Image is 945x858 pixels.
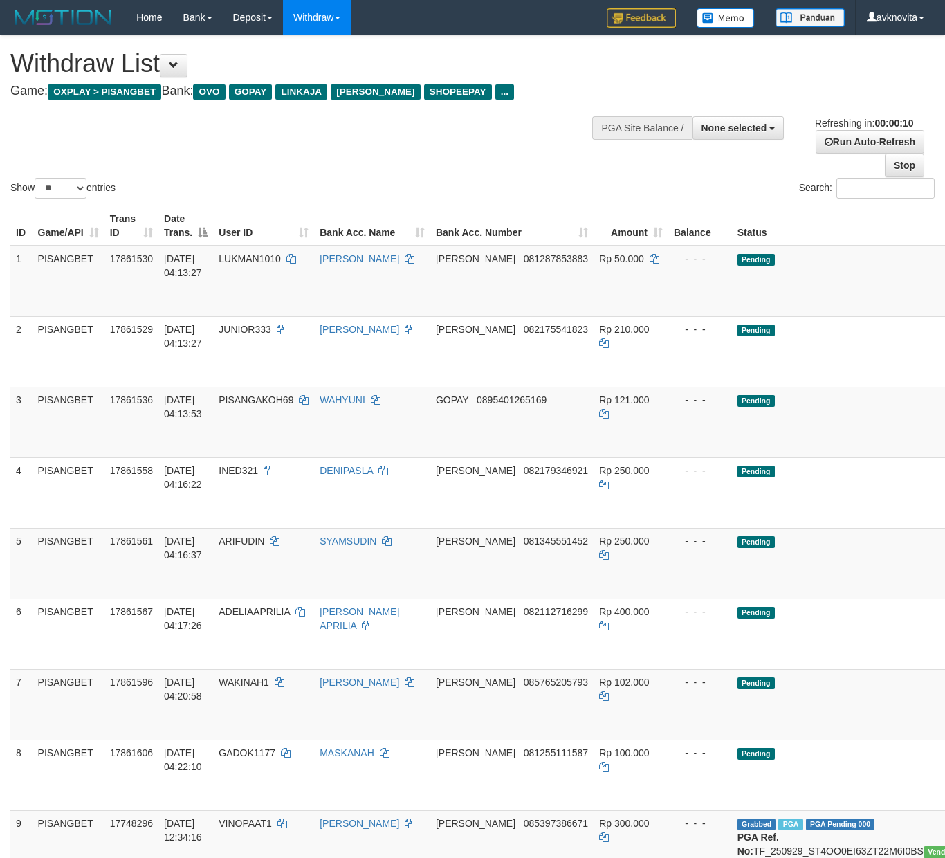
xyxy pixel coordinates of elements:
[599,324,649,335] span: Rp 210.000
[737,536,775,548] span: Pending
[164,536,202,560] span: [DATE] 04:16:37
[737,466,775,477] span: Pending
[229,84,273,100] span: GOPAY
[674,322,726,336] div: - - -
[599,818,649,829] span: Rp 300.000
[33,246,104,317] td: PISANGBET
[164,677,202,702] span: [DATE] 04:20:58
[110,394,153,405] span: 17861536
[48,84,161,100] span: OXPLAY > PISANGBET
[599,677,649,688] span: Rp 102.000
[599,747,649,758] span: Rp 100.000
[599,465,649,476] span: Rp 250.000
[10,669,33,740] td: 7
[320,818,399,829] a: [PERSON_NAME]
[219,465,258,476] span: INED321
[737,607,775,619] span: Pending
[320,536,376,547] a: SYAMSUDIN
[816,130,924,154] a: Run Auto-Refresh
[10,206,33,246] th: ID
[776,8,845,27] img: panduan.png
[436,747,515,758] span: [PERSON_NAME]
[33,740,104,810] td: PISANGBET
[320,677,399,688] a: [PERSON_NAME]
[314,206,430,246] th: Bank Acc. Name: activate to sort column ascending
[10,178,116,199] label: Show entries
[110,253,153,264] span: 17861530
[164,465,202,490] span: [DATE] 04:16:22
[33,316,104,387] td: PISANGBET
[737,677,775,689] span: Pending
[495,84,514,100] span: ...
[806,819,875,830] span: PGA Pending
[737,748,775,760] span: Pending
[320,606,399,631] a: [PERSON_NAME] APRILIA
[524,536,588,547] span: Copy 081345551452 to clipboard
[436,394,468,405] span: GOPAY
[110,818,153,829] span: 17748296
[524,324,588,335] span: Copy 082175541823 to clipboard
[110,747,153,758] span: 17861606
[33,528,104,599] td: PISANGBET
[320,747,374,758] a: MASKANAH
[737,832,779,857] b: PGA Ref. No:
[164,747,202,772] span: [DATE] 04:22:10
[594,206,668,246] th: Amount: activate to sort column ascending
[599,253,644,264] span: Rp 50.000
[219,677,269,688] span: WAKINAH1
[219,253,281,264] span: LUKMAN1010
[110,606,153,617] span: 17861567
[33,387,104,457] td: PISANGBET
[524,465,588,476] span: Copy 082179346921 to clipboard
[219,606,290,617] span: ADELIAAPRILIA
[33,669,104,740] td: PISANGBET
[164,394,202,419] span: [DATE] 04:13:53
[10,387,33,457] td: 3
[436,324,515,335] span: [PERSON_NAME]
[213,206,314,246] th: User ID: activate to sort column ascending
[599,606,649,617] span: Rp 400.000
[524,677,588,688] span: Copy 085765205793 to clipboard
[430,206,594,246] th: Bank Acc. Number: activate to sort column ascending
[219,818,272,829] span: VINOPAAT1
[737,325,775,336] span: Pending
[668,206,732,246] th: Balance
[110,677,153,688] span: 17861596
[33,206,104,246] th: Game/API: activate to sort column ascending
[607,8,676,28] img: Feedback.jpg
[674,534,726,548] div: - - -
[110,324,153,335] span: 17861529
[10,7,116,28] img: MOTION_logo.png
[737,819,776,830] span: Grabbed
[674,393,726,407] div: - - -
[701,122,767,134] span: None selected
[275,84,327,100] span: LINKAJA
[592,116,692,140] div: PGA Site Balance /
[778,819,802,830] span: Marked by avkyakub
[697,8,755,28] img: Button%20Memo.svg
[436,253,515,264] span: [PERSON_NAME]
[10,528,33,599] td: 5
[674,816,726,830] div: - - -
[219,394,293,405] span: PISANGAKOH69
[10,316,33,387] td: 2
[219,747,275,758] span: GADOK1177
[110,536,153,547] span: 17861561
[599,394,649,405] span: Rp 121.000
[10,84,616,98] h4: Game: Bank:
[10,50,616,77] h1: Withdraw List
[10,740,33,810] td: 8
[164,818,202,843] span: [DATE] 12:34:16
[885,154,924,177] a: Stop
[320,465,373,476] a: DENIPASLA
[737,395,775,407] span: Pending
[104,206,158,246] th: Trans ID: activate to sort column ascending
[674,605,726,619] div: - - -
[110,465,153,476] span: 17861558
[737,254,775,266] span: Pending
[33,457,104,528] td: PISANGBET
[436,536,515,547] span: [PERSON_NAME]
[436,677,515,688] span: [PERSON_NAME]
[674,746,726,760] div: - - -
[674,675,726,689] div: - - -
